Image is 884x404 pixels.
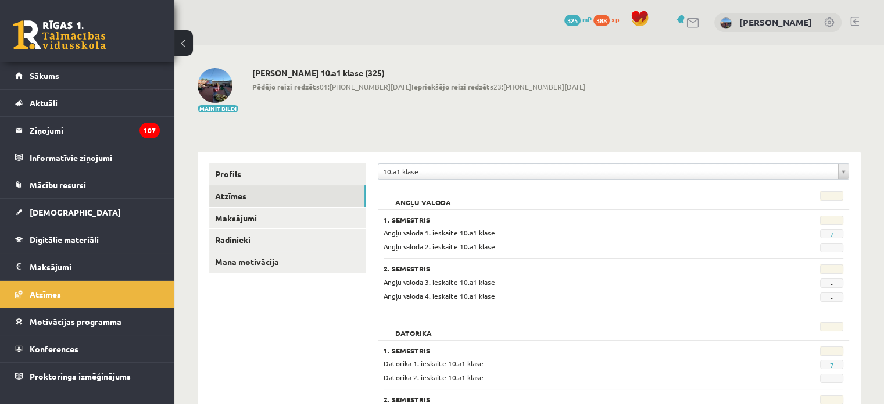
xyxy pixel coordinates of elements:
img: Katrīna Jirgena [198,68,232,103]
a: Informatīvie ziņojumi [15,144,160,171]
a: Atzīmes [15,281,160,308]
a: Maksājumi [209,208,366,229]
span: Proktoringa izmēģinājums [30,371,131,381]
span: Angļu valoda 2. ieskaite 10.a1 klase [384,242,495,251]
span: Datorika 2. ieskaite 10.a1 klase [384,373,484,382]
span: Angļu valoda 1. ieskaite 10.a1 klase [384,228,495,237]
a: 7 [829,230,833,239]
a: Atzīmes [209,185,366,207]
a: Mana motivācija [209,251,366,273]
legend: Maksājumi [30,253,160,280]
span: 325 [564,15,581,26]
span: Aktuāli [30,98,58,108]
a: [PERSON_NAME] [739,16,812,28]
span: xp [611,15,619,24]
span: Motivācijas programma [30,316,121,327]
a: Konferences [15,335,160,362]
a: Proktoringa izmēģinājums [15,363,160,389]
i: 107 [139,123,160,138]
a: Sākums [15,62,160,89]
a: 7 [829,360,833,370]
a: Mācību resursi [15,171,160,198]
span: Mācību resursi [30,180,86,190]
span: Digitālie materiāli [30,234,99,245]
a: 325 mP [564,15,592,24]
b: Pēdējo reizi redzēts [252,82,320,91]
a: Radinieki [209,229,366,251]
a: Ziņojumi107 [15,117,160,144]
span: mP [582,15,592,24]
span: Konferences [30,344,78,354]
span: [DEMOGRAPHIC_DATA] [30,207,121,217]
a: [DEMOGRAPHIC_DATA] [15,199,160,226]
h2: Angļu valoda [384,191,463,203]
a: 388 xp [593,15,625,24]
span: - [820,292,843,302]
span: Atzīmes [30,289,61,299]
h2: [PERSON_NAME] 10.a1 klase (325) [252,68,585,78]
a: Digitālie materiāli [15,226,160,253]
span: Angļu valoda 3. ieskaite 10.a1 klase [384,277,495,287]
a: Aktuāli [15,90,160,116]
span: 01:[PHONE_NUMBER][DATE] 23:[PHONE_NUMBER][DATE] [252,81,585,92]
img: Katrīna Jirgena [720,17,732,29]
span: Angļu valoda 4. ieskaite 10.a1 klase [384,291,495,301]
h3: 2. Semestris [384,395,764,403]
span: 388 [593,15,610,26]
h3: 1. Semestris [384,346,764,355]
button: Mainīt bildi [198,105,238,112]
span: - [820,374,843,383]
a: 10.a1 klase [378,164,849,179]
span: - [820,243,843,252]
a: Profils [209,163,366,185]
span: 10.a1 klase [383,164,833,179]
h3: 2. Semestris [384,264,764,273]
h3: 1. Semestris [384,216,764,224]
span: Sākums [30,70,59,81]
h2: Datorika [384,322,443,334]
a: Motivācijas programma [15,308,160,335]
span: - [820,278,843,288]
span: Datorika 1. ieskaite 10.a1 klase [384,359,484,368]
b: Iepriekšējo reizi redzēts [411,82,493,91]
a: Maksājumi [15,253,160,280]
legend: Ziņojumi [30,117,160,144]
a: Rīgas 1. Tālmācības vidusskola [13,20,106,49]
legend: Informatīvie ziņojumi [30,144,160,171]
